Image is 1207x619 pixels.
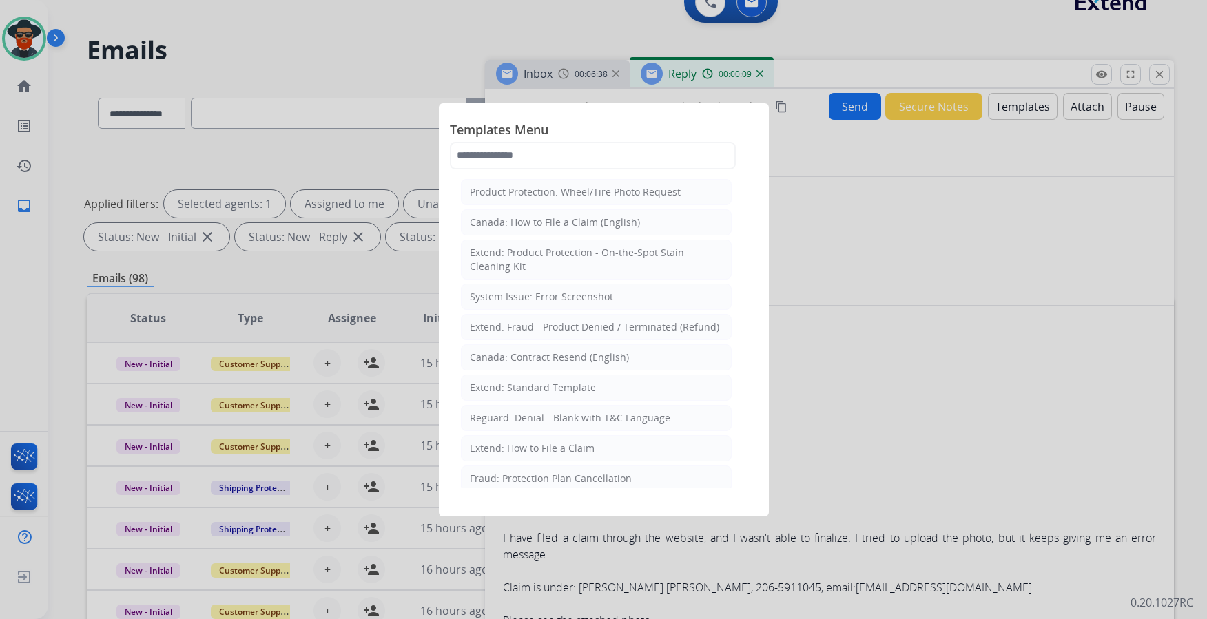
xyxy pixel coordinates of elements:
[470,411,670,425] div: Reguard: Denial - Blank with T&C Language
[470,441,595,455] div: Extend: How to File a Claim
[470,290,613,304] div: System Issue: Error Screenshot
[470,246,723,273] div: Extend: Product Protection - On-the-Spot Stain Cleaning Kit
[470,350,629,364] div: Canada: Contract Resend (English)
[470,185,681,199] div: Product Protection: Wheel/Tire Photo Request
[470,381,596,395] div: Extend: Standard Template
[470,472,632,485] div: Fraud: Protection Plan Cancellation
[470,216,640,229] div: Canada: How to File a Claim (English)
[450,120,758,142] span: Templates Menu
[470,320,719,334] div: Extend: Fraud - Product Denied / Terminated (Refund)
